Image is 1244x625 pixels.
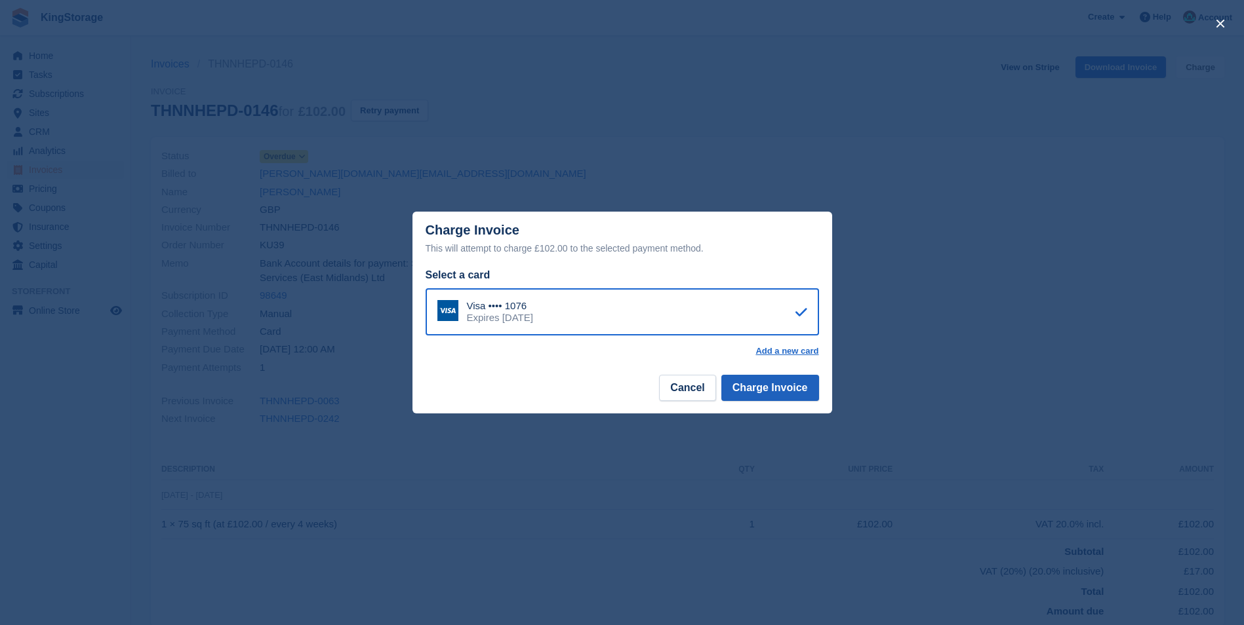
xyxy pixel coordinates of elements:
div: Visa •••• 1076 [467,300,533,312]
button: Charge Invoice [721,375,819,401]
div: Select a card [426,267,819,283]
a: Add a new card [755,346,818,356]
div: This will attempt to charge £102.00 to the selected payment method. [426,240,819,256]
button: Cancel [659,375,715,401]
img: Visa Logo [437,300,458,321]
div: Expires [DATE] [467,312,533,324]
button: close [1210,13,1231,34]
div: Charge Invoice [426,223,819,256]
